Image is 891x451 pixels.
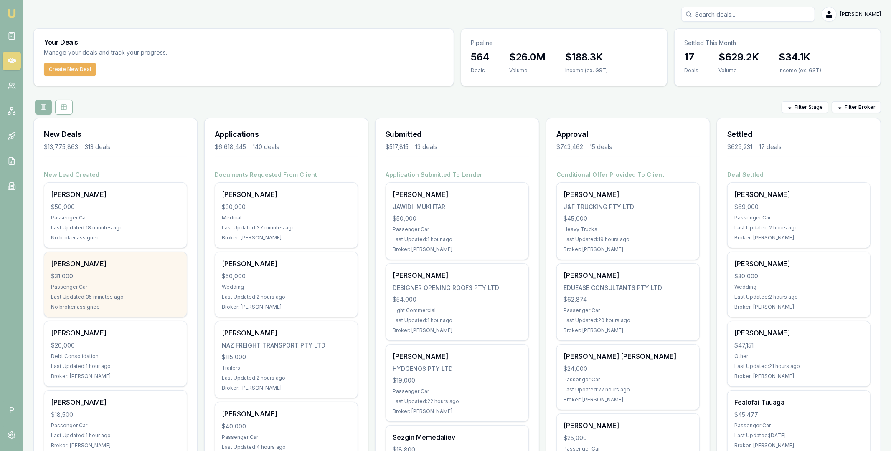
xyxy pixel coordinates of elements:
h3: 564 [471,50,489,64]
div: $19,000 [393,376,522,385]
div: 313 deals [85,143,110,151]
div: Broker: [PERSON_NAME] [564,396,693,403]
div: Passenger Car [734,422,863,429]
div: $25,000 [564,434,693,442]
div: Broker: [PERSON_NAME] [564,246,693,253]
div: Trailers [222,365,351,371]
div: EDUEASE CONSULTANTS PTY LTD [564,284,693,292]
div: $45,477 [734,411,863,419]
div: Other [734,353,863,360]
div: $20,000 [51,341,180,350]
h4: Application Submitted To Lender [386,171,529,179]
div: Last Updated: 1 hour ago [51,432,180,439]
div: 15 deals [590,143,612,151]
div: [PERSON_NAME] [51,259,180,269]
div: Broker: [PERSON_NAME] [734,373,863,380]
div: Passenger Car [51,284,180,290]
div: Broker: [PERSON_NAME] [734,234,863,241]
div: $30,000 [734,272,863,280]
div: Last Updated: 22 hours ago [564,386,693,393]
div: JAWIDI, MUKHTAR [393,203,522,211]
div: $24,000 [564,365,693,373]
div: Passenger Car [393,388,522,395]
div: $69,000 [734,203,863,211]
h4: Conditional Offer Provided To Client [556,171,700,179]
div: Broker: [PERSON_NAME] [222,234,351,241]
div: $115,000 [222,353,351,361]
div: Deals [685,67,699,74]
div: $40,000 [222,422,351,431]
div: Last Updated: [DATE] [734,432,863,439]
div: Light Commercial [393,307,522,314]
div: $18,500 [51,411,180,419]
h4: New Lead Created [44,171,187,179]
div: Broker: [PERSON_NAME] [393,246,522,253]
div: Last Updated: 37 minutes ago [222,224,351,231]
div: Volume [719,67,759,74]
div: HYDGENOS PTY LTD [393,365,522,373]
div: [PERSON_NAME] [PERSON_NAME] [564,351,693,361]
div: $743,462 [556,143,583,151]
div: Fealofai Tuuaga [734,397,863,407]
h3: Submitted [386,128,529,140]
div: Passenger Car [564,307,693,314]
div: Debt Consolidation [51,353,180,360]
h3: Settled [727,128,871,140]
div: Broker: [PERSON_NAME] [222,385,351,391]
div: Deals [471,67,489,74]
div: $31,000 [51,272,180,280]
div: Broker: [PERSON_NAME] [51,373,180,380]
button: Filter Stage [782,101,828,113]
div: Wedding [222,284,351,290]
div: Last Updated: 20 hours ago [564,317,693,324]
div: Sezgin Memedaliev [393,432,522,442]
span: Filter Stage [795,104,823,111]
div: $47,151 [734,341,863,350]
h3: $34.1K [779,50,822,64]
div: [PERSON_NAME] [393,189,522,199]
div: DESIGNER OPENING ROOFS PTY LTD [393,284,522,292]
div: [PERSON_NAME] [222,328,351,338]
h3: $188.3K [565,50,608,64]
div: Heavy Trucks [564,226,693,233]
button: Create New Deal [44,63,96,76]
div: Passenger Car [564,376,693,383]
div: Last Updated: 2 hours ago [734,294,863,300]
div: Income (ex. GST) [565,67,608,74]
div: $62,874 [564,295,693,304]
h4: Documents Requested From Client [215,171,358,179]
div: 140 deals [253,143,279,151]
div: $517,815 [386,143,409,151]
h3: New Deals [44,128,187,140]
div: [PERSON_NAME] [564,270,693,280]
div: No broker assigned [51,304,180,310]
div: [PERSON_NAME] [393,351,522,361]
div: Wedding [734,284,863,290]
div: [PERSON_NAME] [734,189,863,199]
div: [PERSON_NAME] [222,259,351,269]
div: [PERSON_NAME] [734,328,863,338]
div: $54,000 [393,295,522,304]
div: Passenger Car [51,422,180,429]
span: Filter Broker [845,104,876,111]
div: Broker: [PERSON_NAME] [393,408,522,415]
div: Passenger Car [734,214,863,221]
div: Broker: [PERSON_NAME] [51,442,180,449]
div: Last Updated: 18 minutes ago [51,224,180,231]
div: 13 deals [415,143,437,151]
input: Search deals [681,7,815,22]
span: P [3,401,21,419]
div: $13,775,863 [44,143,78,151]
div: Last Updated: 22 hours ago [393,398,522,405]
div: [PERSON_NAME] [51,328,180,338]
button: Filter Broker [832,101,881,113]
h3: Applications [215,128,358,140]
div: 17 deals [759,143,782,151]
div: Last Updated: 19 hours ago [564,236,693,243]
div: NAZ FREIGHT TRANSPORT PTY LTD [222,341,351,350]
div: Broker: [PERSON_NAME] [734,304,863,310]
h3: $629.2K [719,50,759,64]
h4: Deal Settled [727,171,871,179]
div: Last Updated: 2 hours ago [222,375,351,381]
div: [PERSON_NAME] [393,270,522,280]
